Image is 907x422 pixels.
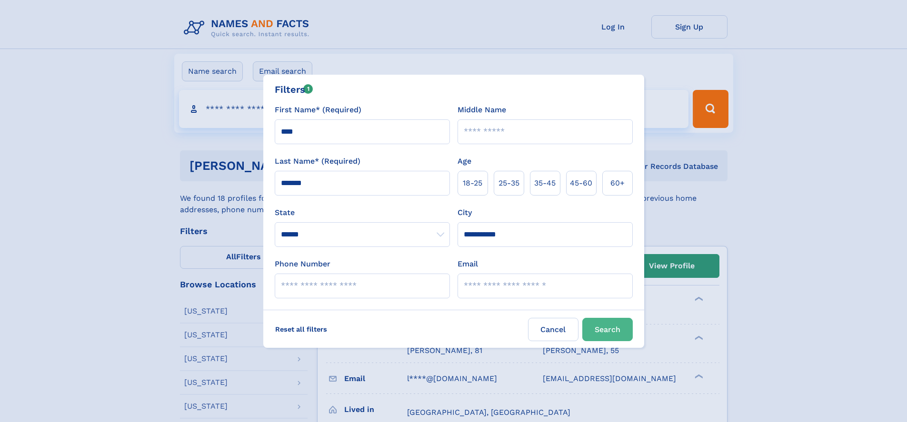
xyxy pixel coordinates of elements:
[534,177,556,189] span: 35‑45
[458,104,506,116] label: Middle Name
[498,177,519,189] span: 25‑35
[275,82,313,97] div: Filters
[458,156,471,167] label: Age
[528,318,578,341] label: Cancel
[582,318,633,341] button: Search
[275,104,361,116] label: First Name* (Required)
[458,207,472,218] label: City
[275,156,360,167] label: Last Name* (Required)
[570,177,592,189] span: 45‑60
[458,258,478,270] label: Email
[275,258,330,270] label: Phone Number
[463,177,482,189] span: 18‑25
[610,177,625,189] span: 60+
[275,207,450,218] label: State
[269,318,333,341] label: Reset all filters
